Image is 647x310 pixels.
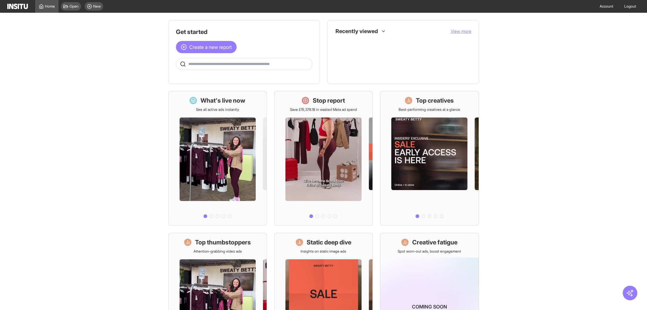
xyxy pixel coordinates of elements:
h1: Static deep dive [307,238,351,247]
h1: Get started [176,28,312,36]
button: View more [451,28,471,34]
p: See all active ads instantly [196,107,239,112]
a: Top creativesBest-performing creatives at a glance [380,91,479,226]
img: Logo [7,4,28,9]
h1: What's live now [201,96,245,105]
a: What's live nowSee all active ads instantly [168,91,267,226]
h1: Top thumbstoppers [195,238,251,247]
p: Insights on static image ads [301,249,346,254]
h1: Top creatives [416,96,454,105]
p: Attention-grabbing video ads [194,249,242,254]
a: Stop reportSave £15,378.18 in wasted Meta ad spend [274,91,373,226]
p: Best-performing creatives at a glance [399,107,460,112]
p: Save £15,378.18 in wasted Meta ad spend [290,107,357,112]
h1: Stop report [313,96,345,105]
span: Create a new report [189,43,232,51]
span: Open [69,4,79,9]
button: Create a new report [176,41,237,53]
span: Home [45,4,55,9]
span: New [93,4,101,9]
